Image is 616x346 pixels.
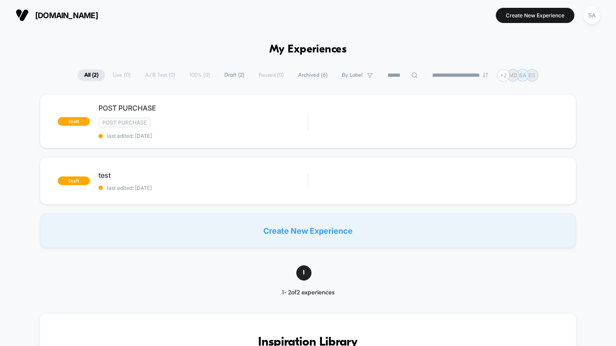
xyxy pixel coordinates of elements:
[58,176,90,185] span: draft
[529,72,535,78] p: ES
[509,72,518,78] p: MD
[296,265,311,281] span: 1
[581,7,603,24] button: SA
[497,69,510,82] div: + 2
[98,185,308,191] span: last edited: [DATE]
[483,72,488,78] img: end
[269,43,347,56] h1: My Experiences
[218,69,251,81] span: Draft ( 2 )
[13,8,101,22] button: [DOMAIN_NAME]
[35,11,98,20] span: [DOMAIN_NAME]
[98,133,308,139] span: last edited: [DATE]
[78,69,105,81] span: All ( 2 )
[519,72,526,78] p: SA
[98,171,308,180] span: test
[16,9,29,22] img: Visually logo
[266,289,350,297] div: 1 - 2 of 2 experiences
[496,8,574,23] button: Create New Experience
[98,118,151,127] span: Post Purchase
[583,7,600,24] div: SA
[292,69,334,81] span: Archived ( 6 )
[40,213,576,248] div: Create New Experience
[342,72,363,78] span: By Label
[58,117,90,126] span: draft
[98,104,308,112] span: POST PURCHASE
